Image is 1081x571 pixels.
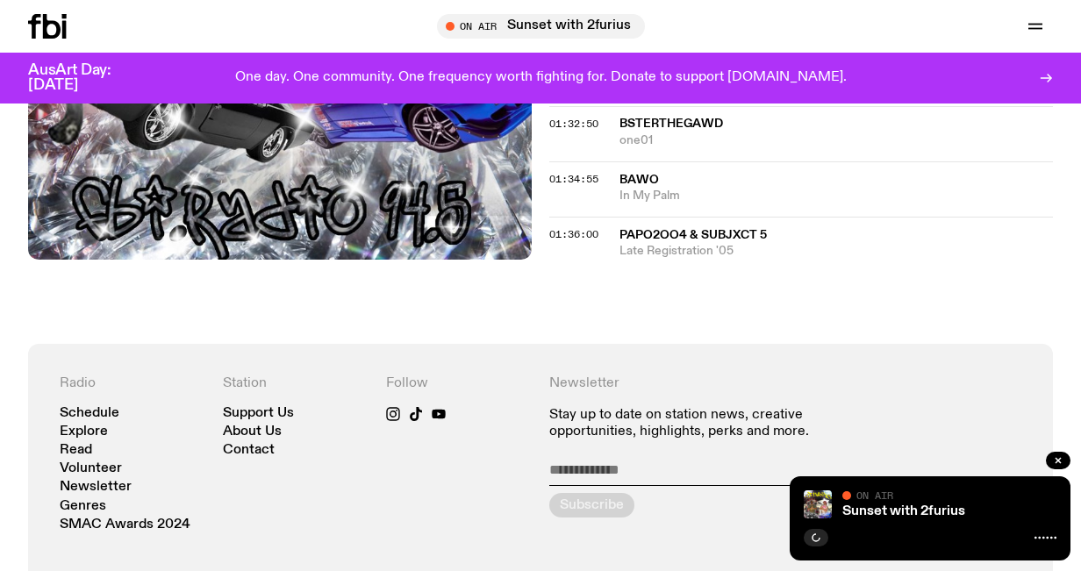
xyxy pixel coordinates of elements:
span: 01:32:50 [549,117,598,131]
h4: Follow [386,375,532,392]
a: Schedule [60,407,119,420]
a: About Us [223,425,282,439]
a: Explore [60,425,108,439]
span: On Air [856,489,893,501]
span: In My Palm [619,188,1053,204]
a: Newsletter [60,481,132,494]
span: one01 [619,132,1053,149]
button: Subscribe [549,493,634,517]
a: Volunteer [60,462,122,475]
h3: AusArt Day: [DATE] [28,63,140,93]
h4: Station [223,375,369,392]
img: In the style of cheesy 2000s hip hop mixtapes - Mateo on the left has his hands clapsed in prayer... [804,490,832,518]
a: Contact [223,444,275,457]
p: Stay up to date on station news, creative opportunities, highlights, perks and more. [549,407,858,440]
span: Late Registration '05 [619,243,1053,260]
span: 01:34:55 [549,172,598,186]
a: Support Us [223,407,294,420]
a: Genres [60,500,106,513]
button: On AirSunset with 2furius [437,14,645,39]
a: SMAC Awards 2024 [60,518,190,532]
h4: Newsletter [549,375,858,392]
span: Papo2oo4 & Subjxct 5 [619,229,767,241]
a: Sunset with 2furius [842,504,965,518]
span: Bawo [619,174,659,186]
p: One day. One community. One frequency worth fighting for. Donate to support [DOMAIN_NAME]. [235,70,847,86]
a: Read [60,444,92,457]
h4: Radio [60,375,205,392]
span: 01:36:00 [549,227,598,241]
span: bsterthegawd [619,118,723,130]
